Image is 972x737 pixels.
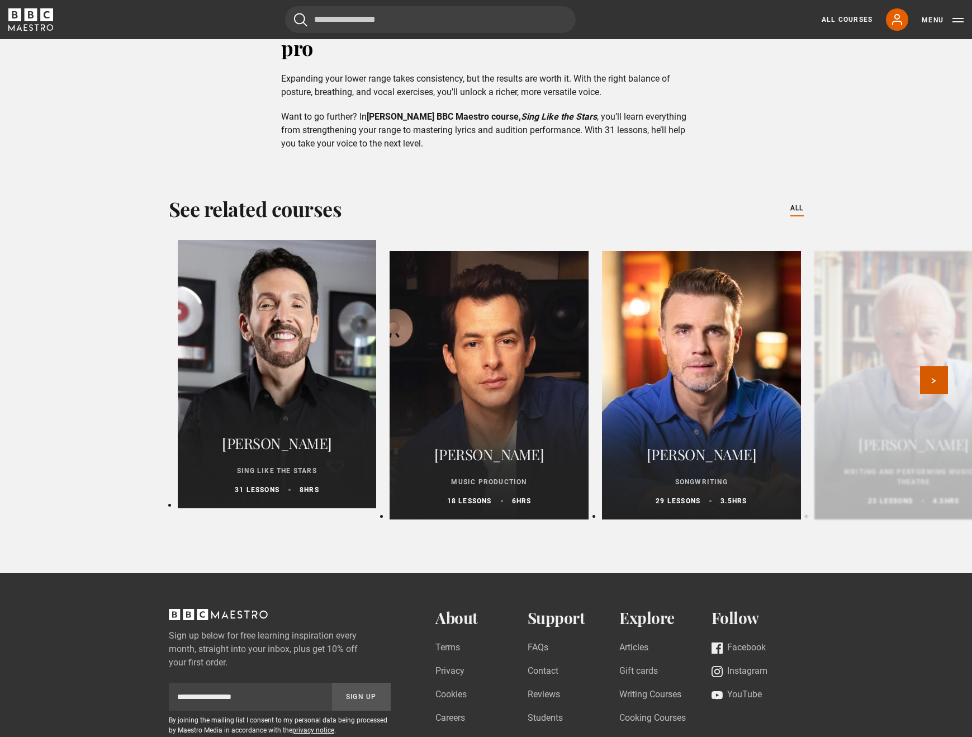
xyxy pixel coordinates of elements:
button: Sign Up [332,683,391,711]
p: 4.5 [933,496,959,506]
a: FAQs [528,641,548,656]
button: Toggle navigation [922,15,964,26]
button: Submit the search query [294,13,307,27]
abbr: hrs [732,497,747,505]
p: Music Production [403,477,575,487]
strong: [PERSON_NAME] BBC Maestro course, [367,111,597,122]
a: Reviews [528,688,560,703]
a: Cookies [435,688,467,703]
h2: About [435,609,528,627]
a: All [790,202,804,215]
h2: [PERSON_NAME] [191,430,363,457]
a: YouTube [712,688,762,703]
p: 6 [512,496,532,506]
a: Terms [435,641,460,656]
a: [PERSON_NAME] Sing Like the Stars 31 lessons 8hrs [178,240,377,508]
p: 3.5 [720,496,747,506]
h2: [PERSON_NAME] [403,441,575,468]
input: Search [285,6,576,33]
a: privacy notice [292,726,334,734]
p: Sing Like the Stars [191,466,363,476]
a: Cooking Courses [619,711,686,726]
p: 31 lessons [235,485,279,495]
a: BBC Maestro, back to top [169,613,268,623]
a: Contact [528,664,558,679]
svg: BBC Maestro [8,8,53,31]
p: By joining the mailing list I consent to my personal data being processed by Maestro Media in acc... [169,715,391,735]
label: Sign up below for free learning inspiration every month, straight into your inbox, plus get 10% o... [169,629,391,669]
a: Facebook [712,641,766,656]
a: Gift cards [619,664,658,679]
p: 23 lessons [868,496,913,506]
p: 18 lessons [447,496,492,506]
abbr: hrs [945,497,960,505]
a: Students [528,711,563,726]
a: [PERSON_NAME] Music Production 18 lessons 6hrs [390,251,589,519]
p: 29 lessons [656,496,700,506]
h2: Explore [619,609,712,627]
p: 8 [300,485,319,495]
h2: [PERSON_NAME] [615,441,788,468]
a: Privacy [435,664,464,679]
h2: See related courses [169,195,342,222]
a: All Courses [822,15,873,25]
a: [PERSON_NAME] Songwriting 29 lessons 3.5hrs [602,251,801,519]
p: Expanding your lower range takes consistency, but the results are worth it. With the right balanc... [281,72,691,99]
abbr: hrs [516,497,532,505]
svg: BBC Maestro, back to top [169,609,268,620]
div: Sign up to newsletter [169,683,391,711]
a: Writing Courses [619,688,681,703]
h2: Follow [712,609,804,627]
abbr: hrs [304,486,319,494]
p: Want to go further? In , you’ll learn everything from strengthening your range to mastering lyric... [281,110,691,150]
p: Songwriting [615,477,788,487]
a: Careers [435,711,465,726]
h2: Support [528,609,620,627]
a: Articles [619,641,648,656]
a: Instagram [712,664,767,679]
em: Sing Like the Stars [521,111,597,122]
